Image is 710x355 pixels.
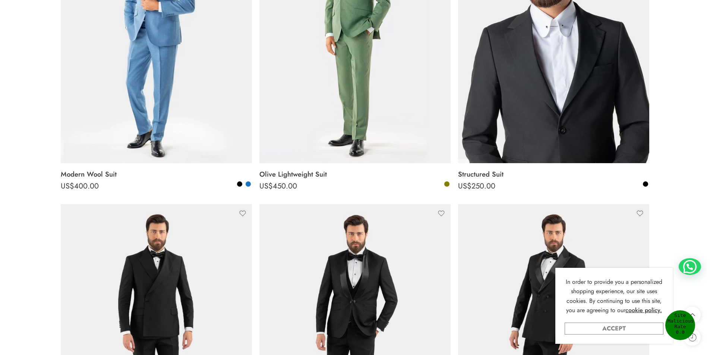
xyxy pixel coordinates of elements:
[61,181,99,191] bdi: 400.00
[565,323,663,335] a: Accept
[245,181,252,187] a: Blue
[676,329,684,335] b: 0.0
[259,181,273,191] span: US$
[61,181,74,191] span: US$
[642,181,649,187] a: Black
[458,181,495,191] bdi: 250.00
[444,181,450,187] a: Olive
[458,167,649,182] a: Structured Suit
[625,305,662,315] a: cookie policy.
[566,278,662,315] span: In order to provide you a personalized shopping experience, our site uses cookies. By continuing ...
[259,181,297,191] bdi: 450.00
[259,167,451,182] a: Olive Lightweight Suit
[61,167,252,182] a: Modern Wool Suit
[458,181,471,191] span: US$
[665,310,695,340] div: Site Malicious Rate
[236,181,243,187] a: Black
